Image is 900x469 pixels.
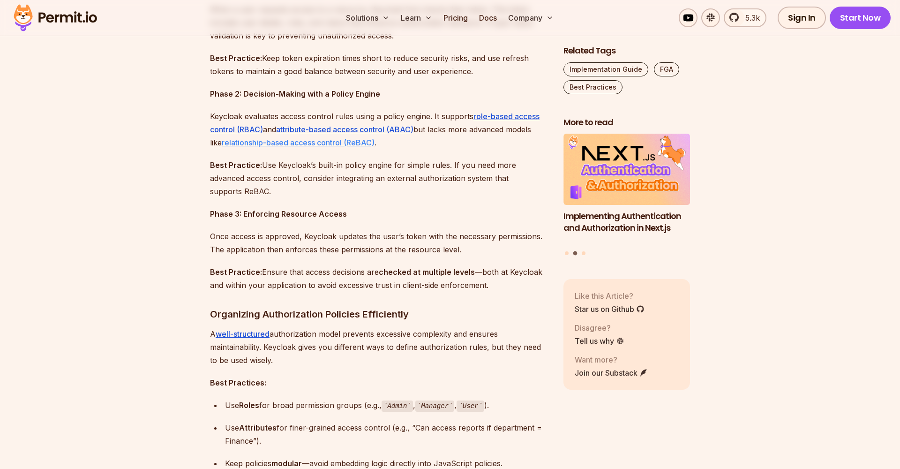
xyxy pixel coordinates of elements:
p: Disagree? [575,322,624,333]
a: relationship-based access control (ReBAC) [222,138,375,147]
p: Like this Article? [575,290,645,302]
a: well-structured [216,329,270,339]
button: Go to slide 2 [573,251,577,256]
a: attribute-based access control (ABAC) [276,125,413,134]
span: 5.3k [740,12,760,23]
a: Start Now [830,7,891,29]
strong: Best Practice: [210,267,262,277]
div: Posts [563,134,690,257]
div: Use for broad permission groups (e.g., , , ). [225,399,548,412]
p: Keycloak evaluates access control rules using a policy engine. It supports and but lacks more adv... [210,110,548,149]
p: Want more? [575,354,648,365]
strong: Attributes [239,423,277,432]
code: User [457,401,484,412]
a: FGA [654,62,679,76]
img: Permit logo [9,2,101,34]
strong: Phase 2: Decision-Making with a Policy Engine [210,89,380,98]
button: Solutions [342,8,393,27]
p: A authorization model prevents excessive complexity and ensures maintainability. Keycloak gives y... [210,327,548,367]
p: Use Keycloak’s built-in policy engine for simple rules. If you need more advanced access control,... [210,159,548,198]
a: 5.3k [724,8,766,27]
strong: Best Practice: [210,160,262,170]
a: Implementing Authentication and Authorization in Next.jsImplementing Authentication and Authoriza... [563,134,690,246]
a: Join our Substack [575,367,648,378]
code: Admin [382,401,413,412]
strong: modular [271,459,302,468]
strong: Best Practices: [210,378,266,387]
p: Once access is approved, Keycloak updates the user’s token with the necessary permissions. The ap... [210,230,548,256]
a: Best Practices [563,80,622,94]
a: Tell us why [575,335,624,347]
a: Implementation Guide [563,62,648,76]
strong: Roles [239,401,259,410]
button: Company [504,8,557,27]
button: Go to slide 1 [565,251,569,255]
a: role-based access control (RBAC) [210,112,540,134]
p: Ensure that access decisions are —both at Keycloak and within your application to avoid excessive... [210,265,548,292]
img: Implementing Authentication and Authorization in Next.js [563,134,690,205]
div: Use for finer-grained access control (e.g., “Can access reports if department = Finance”). [225,421,548,447]
strong: checked at multiple levels [379,267,475,277]
button: Go to slide 3 [582,251,585,255]
a: Pricing [440,8,472,27]
strong: Best Practice: [210,53,262,63]
h3: Implementing Authentication and Authorization in Next.js [563,211,690,234]
li: 2 of 3 [563,134,690,246]
p: Keep token expiration times short to reduce security risks, and use refresh tokens to maintain a ... [210,52,548,78]
h2: Related Tags [563,45,690,57]
h2: More to read [563,117,690,129]
a: Docs [475,8,501,27]
h3: Organizing Authorization Policies Efficiently [210,307,548,322]
a: Sign In [778,7,826,29]
a: Star us on Github [575,303,645,315]
code: Manager [415,401,455,412]
strong: Phase 3: Enforcing Resource Access [210,209,347,219]
button: Learn [397,8,436,27]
